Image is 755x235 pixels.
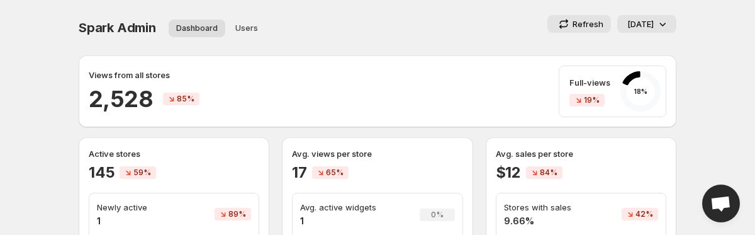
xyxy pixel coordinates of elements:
h2: $12 [496,163,521,183]
span: 65% [326,168,344,178]
p: Active stores [89,147,259,160]
button: Refresh [547,15,611,33]
h2: 145 [89,163,115,183]
button: User management [228,20,266,37]
span: 42% [635,209,653,219]
span: Dashboard [176,23,218,33]
span: Spark Admin [79,20,156,35]
span: Users [235,23,258,33]
h2: 17 [292,163,307,183]
p: Stores with sales [504,201,591,214]
p: Refresh [573,18,603,30]
p: Full-views [569,76,610,89]
p: [DATE] [627,18,654,30]
h4: 1 [97,215,175,227]
span: 84% [540,168,557,178]
span: 85% [177,94,194,104]
p: Newly active [97,201,175,214]
span: 89% [228,209,246,219]
p: Views from all stores [89,69,170,81]
span: 59% [133,168,151,178]
span: 19% [584,95,600,105]
h2: 2,528 [89,84,153,114]
h4: 9.66% [504,215,591,227]
h4: 1 [300,215,398,227]
p: Avg. views per store [292,147,462,160]
a: Open chat [702,185,740,222]
button: [DATE] [617,15,676,33]
p: Avg. active widgets [300,201,398,214]
button: Dashboard overview [169,20,225,37]
span: 0% [431,210,444,220]
p: Avg. sales per store [496,147,666,160]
